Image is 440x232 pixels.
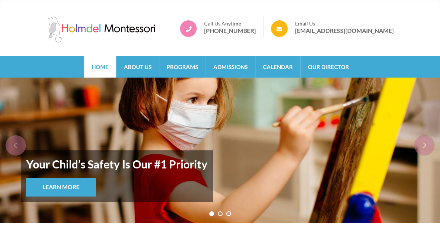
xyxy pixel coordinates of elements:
[26,156,207,172] strong: Your Child’s Safety Is Our #1 Priority
[204,20,256,27] span: Call Us Anytime
[295,20,394,27] span: Email Us
[84,56,116,78] a: Home
[414,135,434,156] div: next
[204,27,256,34] a: [PHONE_NUMBER]
[116,56,159,78] a: About Us
[206,56,255,78] a: Admissions
[6,135,26,156] div: prev
[159,56,206,78] a: Programs
[46,17,157,42] img: Holmdel Montessori School
[301,56,356,78] a: Our Director
[295,27,394,34] a: [EMAIL_ADDRESS][DOMAIN_NAME]
[26,178,96,197] a: Learn More
[255,56,300,78] a: Calendar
